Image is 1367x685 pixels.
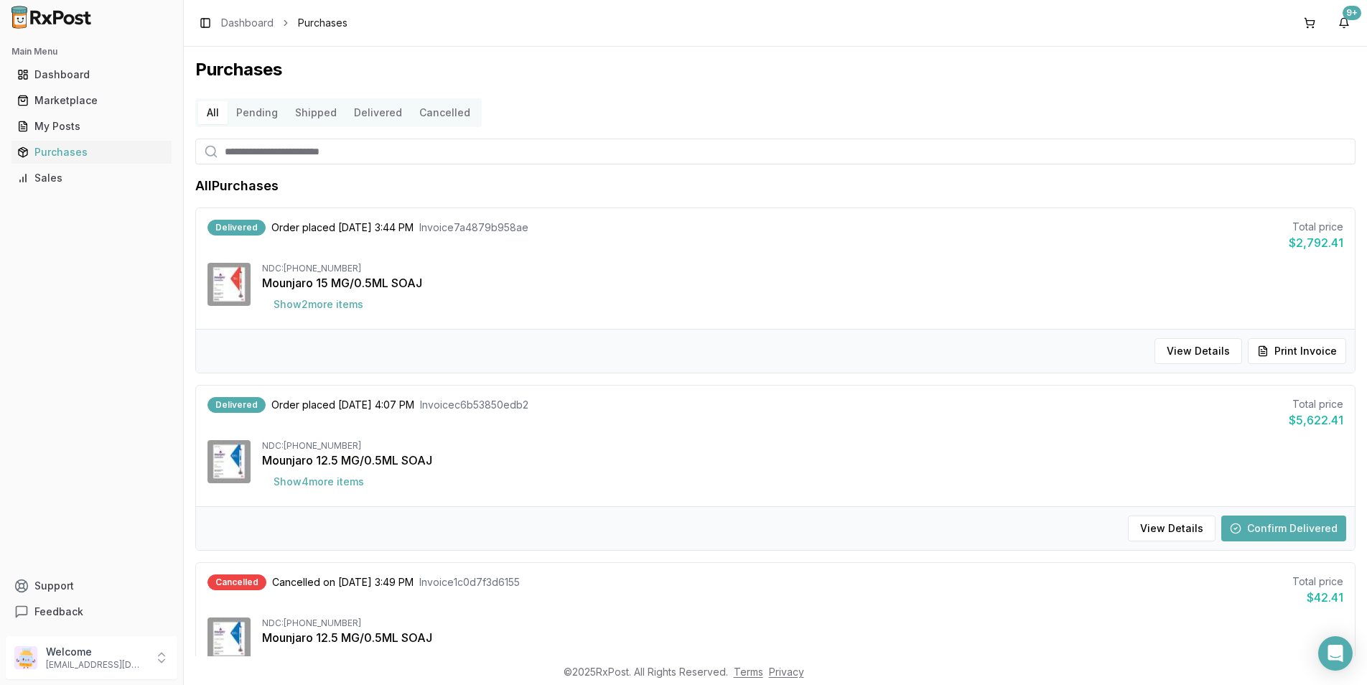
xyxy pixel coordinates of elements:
[1289,234,1343,251] div: $2,792.41
[17,145,166,159] div: Purchases
[1289,397,1343,411] div: Total price
[262,452,1343,469] div: Mounjaro 12.5 MG/0.5ML SOAJ
[17,93,166,108] div: Marketplace
[221,16,274,30] a: Dashboard
[769,666,804,678] a: Privacy
[198,101,228,124] button: All
[46,659,146,671] p: [EMAIL_ADDRESS][DOMAIN_NAME]
[228,101,286,124] button: Pending
[1333,11,1356,34] button: 9+
[34,605,83,619] span: Feedback
[11,62,172,88] a: Dashboard
[271,220,414,235] span: Order placed [DATE] 3:44 PM
[221,16,347,30] nav: breadcrumb
[6,63,177,86] button: Dashboard
[17,67,166,82] div: Dashboard
[271,398,414,412] span: Order placed [DATE] 4:07 PM
[207,574,266,590] div: Cancelled
[262,274,1343,292] div: Mounjaro 15 MG/0.5ML SOAJ
[345,101,411,124] button: Delivered
[419,575,520,590] span: Invoice 1c0d7f3d6155
[207,263,251,306] img: Mounjaro 15 MG/0.5ML SOAJ
[6,115,177,138] button: My Posts
[262,440,1343,452] div: NDC: [PHONE_NUMBER]
[1343,6,1361,20] div: 9+
[207,440,251,483] img: Mounjaro 12.5 MG/0.5ML SOAJ
[1318,636,1353,671] div: Open Intercom Messenger
[1128,516,1216,541] button: View Details
[1221,516,1346,541] button: Confirm Delivered
[411,101,479,124] button: Cancelled
[262,292,375,317] button: Show2more items
[262,469,375,495] button: Show4more items
[6,89,177,112] button: Marketplace
[11,139,172,165] a: Purchases
[207,618,251,661] img: Mounjaro 12.5 MG/0.5ML SOAJ
[1289,411,1343,429] div: $5,622.41
[17,171,166,185] div: Sales
[1289,220,1343,234] div: Total price
[207,397,266,413] div: Delivered
[272,575,414,590] span: Cancelled on [DATE] 3:49 PM
[17,119,166,134] div: My Posts
[286,101,345,124] button: Shipped
[420,398,528,412] span: Invoice c6b53850edb2
[6,141,177,164] button: Purchases
[1292,589,1343,606] div: $42.41
[262,263,1343,274] div: NDC: [PHONE_NUMBER]
[46,645,146,659] p: Welcome
[6,573,177,599] button: Support
[734,666,763,678] a: Terms
[207,220,266,236] div: Delivered
[11,165,172,191] a: Sales
[6,6,98,29] img: RxPost Logo
[11,46,172,57] h2: Main Menu
[262,618,1343,629] div: NDC: [PHONE_NUMBER]
[11,88,172,113] a: Marketplace
[195,58,1356,81] h1: Purchases
[6,599,177,625] button: Feedback
[1248,338,1346,364] button: Print Invoice
[1292,574,1343,589] div: Total price
[298,16,347,30] span: Purchases
[11,113,172,139] a: My Posts
[14,646,37,669] img: User avatar
[262,629,1343,646] div: Mounjaro 12.5 MG/0.5ML SOAJ
[419,220,528,235] span: Invoice 7a4879b958ae
[6,167,177,190] button: Sales
[195,176,279,196] h1: All Purchases
[1154,338,1242,364] button: View Details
